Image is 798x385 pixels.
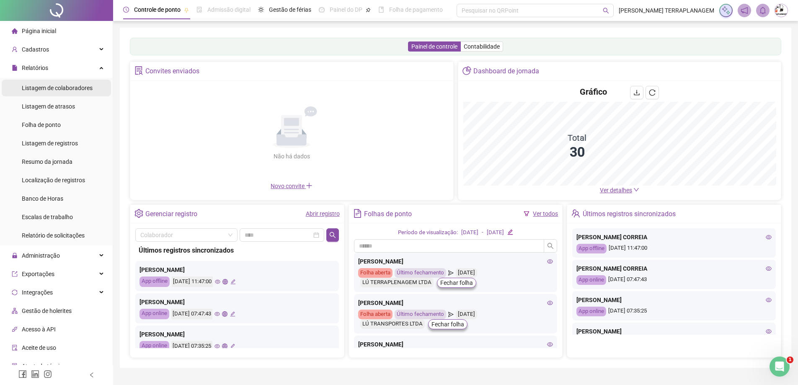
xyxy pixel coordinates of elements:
iframe: Intercom live chat [770,357,790,377]
a: Abrir registro [306,210,340,217]
span: user-add [12,47,18,52]
span: edit [507,229,513,235]
span: Localização de registros [22,177,85,183]
span: Listagem de atrasos [22,103,75,110]
div: [PERSON_NAME] [358,340,553,349]
span: download [633,89,640,96]
span: eye [214,344,220,349]
span: facebook [18,370,27,378]
div: [DATE] [461,228,478,237]
span: file-done [196,7,202,13]
h4: Gráfico [580,86,607,98]
div: Folhas de ponto [364,207,412,221]
span: Novo convite [271,183,312,189]
div: App online [139,341,169,351]
div: [PERSON_NAME] [576,327,772,336]
div: [DATE] [456,268,477,278]
span: Listagem de colaboradores [22,85,93,91]
div: Últimos registros sincronizados [583,207,676,221]
span: 1 [787,357,793,363]
span: edit [230,279,236,284]
div: App online [576,275,606,285]
div: Não há dados [253,152,330,161]
button: Fechar folha [437,278,476,288]
div: - [482,228,483,237]
span: Integrações [22,289,53,296]
span: Painel do DP [330,6,362,13]
span: api [12,326,18,332]
span: search [547,243,554,249]
span: filter [524,211,529,217]
span: Atestado técnico [22,363,66,369]
span: Controle de ponto [134,6,181,13]
span: global [222,311,227,317]
span: left [89,372,95,378]
span: book [378,7,384,13]
button: Fechar folha [428,319,467,329]
div: Último fechamento [395,268,446,278]
div: Convites enviados [145,64,199,78]
span: eye [766,328,772,334]
div: [DATE] 11:47:00 [576,244,772,253]
div: [DATE] [487,228,504,237]
a: Ver detalhes down [600,187,639,194]
div: App online [139,309,169,319]
span: file [12,65,18,71]
span: eye [215,279,220,284]
div: [PERSON_NAME] [358,298,553,307]
div: [PERSON_NAME] [139,265,335,274]
span: apartment [12,308,18,314]
span: down [633,187,639,193]
span: Admissão digital [207,6,251,13]
span: eye [766,266,772,271]
div: [DATE] 07:35:25 [576,307,772,316]
div: [PERSON_NAME] CORREIA [576,264,772,273]
span: plus [306,182,312,189]
img: sparkle-icon.fc2bf0ac1784a2077858766a79e2daf3.svg [721,6,731,15]
span: Contabilidade [464,43,500,50]
span: eye [547,258,553,264]
div: [DATE] 07:47:43 [576,275,772,285]
span: solution [134,66,143,75]
span: linkedin [31,370,39,378]
span: eye [547,341,553,347]
span: dashboard [319,7,325,13]
span: Resumo da jornada [22,158,72,165]
div: Folha aberta [358,268,393,278]
span: export [12,271,18,277]
div: [PERSON_NAME] [139,330,335,339]
div: [PERSON_NAME] [139,297,335,307]
span: Página inicial [22,28,56,34]
span: Relatório de solicitações [22,232,85,239]
span: search [329,232,336,238]
span: instagram [44,370,52,378]
div: Últimos registros sincronizados [139,245,336,256]
div: [PERSON_NAME] [358,257,553,266]
span: audit [12,345,18,351]
span: reload [649,89,656,96]
span: Gestão de férias [269,6,311,13]
div: Dashboard de jornada [473,64,539,78]
span: pie-chart [462,66,471,75]
div: [PERSON_NAME] CORREIA [576,233,772,242]
img: 52531 [775,4,788,17]
span: lock [12,253,18,258]
div: LÚ TRANSPORTES LTDA [360,319,425,329]
div: Gerenciar registro [145,207,197,221]
div: [DATE] 07:35:25 [171,341,212,351]
span: Escalas de trabalho [22,214,73,220]
div: App online [576,307,606,316]
span: sun [258,7,264,13]
div: App offline [139,276,170,287]
span: pushpin [184,8,189,13]
span: Aceite de uso [22,344,56,351]
span: Folha de pagamento [389,6,443,13]
span: edit [230,311,235,317]
span: Fechar folha [431,320,464,329]
span: file-text [353,209,362,218]
div: [DATE] 11:47:00 [172,276,213,287]
span: setting [134,209,143,218]
span: Listagem de registros [22,140,78,147]
span: eye [766,297,772,303]
span: Painel de controle [411,43,457,50]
